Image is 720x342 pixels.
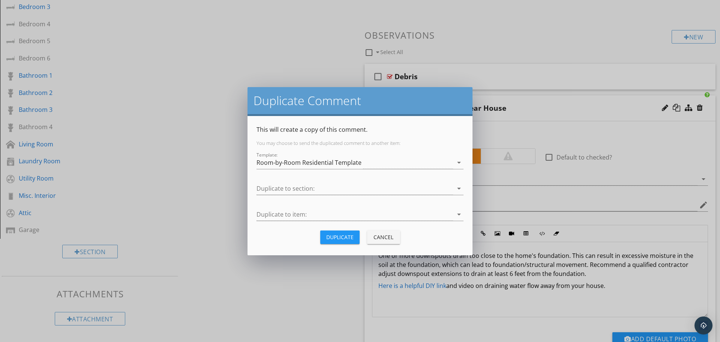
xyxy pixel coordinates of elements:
[454,184,463,193] i: arrow_drop_down
[326,233,354,241] div: Duplicate
[253,93,466,108] h2: Duplicate Comment
[367,231,400,244] button: Cancel
[373,233,394,241] div: Cancel
[256,140,463,146] p: You may choose to send the duplicated comment to another item:
[454,158,463,167] i: arrow_drop_down
[256,159,361,166] div: Room-by-Room Residential Template
[694,316,712,334] div: Open Intercom Messenger
[256,125,463,134] p: This will create a copy of this comment.
[320,231,360,244] button: Duplicate
[454,210,463,219] i: arrow_drop_down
